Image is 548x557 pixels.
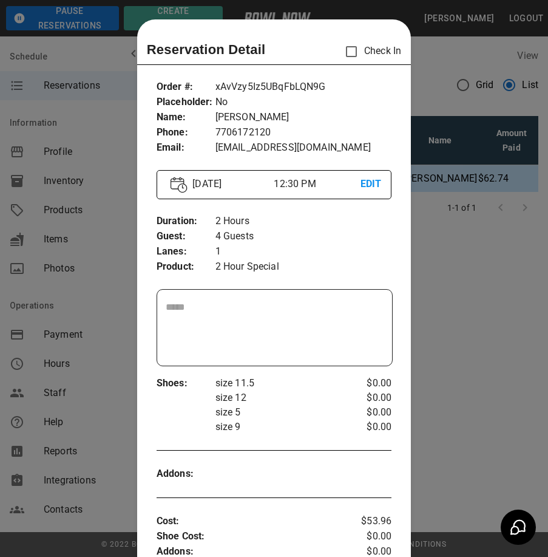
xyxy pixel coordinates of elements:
[353,405,392,420] p: $0.00
[157,214,215,229] p: Duration :
[215,110,392,125] p: [PERSON_NAME]
[215,391,353,405] p: size 12
[157,95,215,110] p: Placeholder :
[147,39,266,60] p: Reservation Detail
[157,466,215,482] p: Addons :
[215,420,353,434] p: size 9
[339,39,401,64] p: Check In
[215,229,392,244] p: 4 Guests
[215,95,392,110] p: No
[157,125,215,140] p: Phone :
[274,177,360,191] p: 12:30 PM
[157,514,353,529] p: Cost :
[353,514,392,529] p: $53.96
[188,177,274,191] p: [DATE]
[215,244,392,259] p: 1
[215,214,392,229] p: 2 Hours
[215,125,392,140] p: 7706172120
[353,420,392,434] p: $0.00
[157,244,215,259] p: Lanes :
[157,376,215,391] p: Shoes :
[157,140,215,155] p: Email :
[353,391,392,405] p: $0.00
[360,177,377,192] p: EDIT
[353,376,392,391] p: $0.00
[215,376,353,391] p: size 11.5
[157,529,353,544] p: Shoe Cost :
[157,229,215,244] p: Guest :
[157,110,215,125] p: Name :
[353,529,392,544] p: $0.00
[215,140,392,155] p: [EMAIL_ADDRESS][DOMAIN_NAME]
[215,80,392,95] p: xAvVzy5Iz5UBqFbLQN9G
[171,177,188,193] img: Vector
[215,405,353,420] p: size 5
[215,259,392,275] p: 2 Hour Special
[157,259,215,275] p: Product :
[157,80,215,95] p: Order # :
